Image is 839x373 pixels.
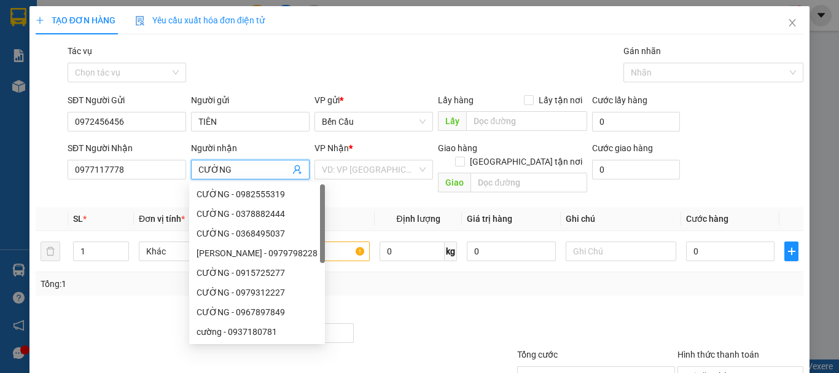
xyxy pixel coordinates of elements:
span: Giá trị hàng [467,214,512,224]
div: CƯỜNG - 0979312227 [189,283,325,302]
label: Hình thức thanh toán [677,350,759,359]
span: Bến Cầu [322,112,426,131]
strong: ĐỒNG PHƯỚC [97,7,168,17]
div: cường - 0937180781 [197,325,318,339]
button: Close [775,6,810,41]
label: Cước lấy hàng [592,95,647,105]
div: CƯỜNG - 0982555319 [189,184,325,204]
span: In ngày: [4,89,75,96]
th: Ghi chú [561,207,681,231]
div: Người nhận [191,141,310,155]
input: Cước giao hàng [592,160,680,179]
div: SĐT Người Nhận [68,141,186,155]
div: CƯỜNG - 0979312227 [197,286,318,299]
span: Lấy hàng [438,95,474,105]
div: CƯỜNG - 0915725277 [197,266,318,280]
div: CƯỜNG - 0378882444 [197,207,318,221]
div: cường - 0937180781 [189,322,325,342]
span: [GEOGRAPHIC_DATA] tận nơi [465,155,587,168]
input: Dọc đường [466,111,587,131]
span: Khác [146,242,242,261]
span: Giao hàng [438,143,477,153]
span: Yêu cầu xuất hóa đơn điện tử [135,15,265,25]
div: SĐT Người Gửi [68,93,186,107]
button: plus [784,241,798,261]
span: ----------------------------------------- [33,66,150,76]
div: Tổng: 1 [41,277,325,291]
span: plus [785,246,798,256]
div: CƯỜNG - 0967897849 [189,302,325,322]
span: kg [445,241,457,261]
img: icon [135,16,145,26]
span: close [787,18,797,28]
input: 0 [467,241,555,261]
div: CƯỜNG - 0967897849 [197,305,318,319]
div: VP gửi [314,93,433,107]
button: delete [41,241,60,261]
span: Tổng cước [517,350,558,359]
label: Tác vụ [68,46,92,56]
span: Bến xe [GEOGRAPHIC_DATA] [97,20,165,35]
div: CƯỜNG - 0368495037 [189,224,325,243]
div: Người gửi [191,93,310,107]
input: Ghi Chú [566,241,676,261]
input: Cước lấy hàng [592,112,680,132]
span: TẠO ĐƠN HÀNG [36,15,115,25]
span: SL [73,214,83,224]
div: [PERSON_NAME] - 0979798228 [197,246,318,260]
div: HÙNG CƯỜNG - 0979798228 [189,243,325,263]
span: 08:42:43 [DATE] [27,89,75,96]
span: user-add [292,165,302,175]
div: CƯỜNG - 0982555319 [197,187,318,201]
span: Lấy [438,111,466,131]
span: Giao [438,173,470,192]
div: CƯỜNG - 0378882444 [189,204,325,224]
span: Lấy tận nơi [534,93,587,107]
span: Định lượng [396,214,440,224]
span: VP Nhận [314,143,349,153]
label: Cước giao hàng [592,143,653,153]
label: Gán nhãn [623,46,661,56]
span: VPBC1508250003 [61,78,130,87]
span: [PERSON_NAME]: [4,79,130,87]
span: Đơn vị tính [139,214,185,224]
input: Dọc đường [470,173,587,192]
div: CƯỜNG - 0915725277 [189,263,325,283]
span: 01 Võ Văn Truyện, KP.1, Phường 2 [97,37,169,52]
span: Cước hàng [686,214,728,224]
div: CƯỜNG - 0368495037 [197,227,318,240]
span: plus [36,16,44,25]
img: logo [4,7,59,61]
span: Hotline: 19001152 [97,55,150,62]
